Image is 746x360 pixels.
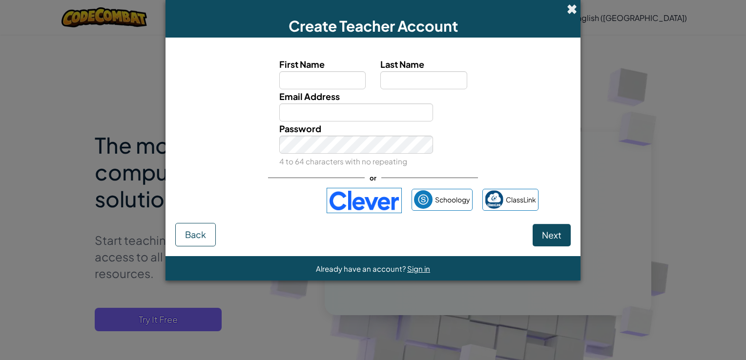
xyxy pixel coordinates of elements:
span: First Name [279,59,325,70]
span: or [365,171,381,185]
span: Create Teacher Account [289,17,458,35]
small: 4 to 64 characters with no repeating [279,157,407,166]
img: classlink-logo-small.png [485,190,503,209]
img: clever-logo-blue.png [327,188,402,213]
span: Next [542,229,561,240]
span: Already have an account? [316,264,407,273]
span: ClassLink [506,193,536,207]
button: Back [175,223,216,246]
span: Back [185,229,206,240]
span: Last Name [380,59,424,70]
img: schoology.png [414,190,433,209]
a: Sign in [407,264,430,273]
span: Password [279,123,321,134]
button: Next [533,224,571,246]
span: Schoology [435,193,470,207]
span: Email Address [279,91,340,102]
iframe: Google බොත්තම සමගින් පුරන්න [203,190,322,211]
